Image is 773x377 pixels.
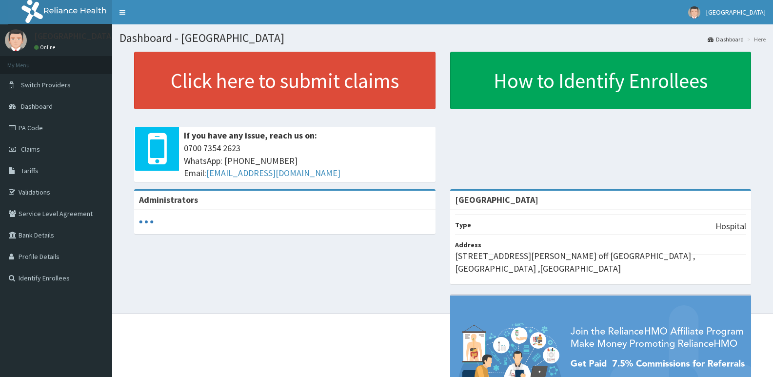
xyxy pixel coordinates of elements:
span: 0700 7354 2623 WhatsApp: [PHONE_NUMBER] Email: [184,142,431,179]
span: Tariffs [21,166,39,175]
img: User Image [688,6,700,19]
p: Hospital [715,220,746,233]
span: [GEOGRAPHIC_DATA] [706,8,766,17]
a: Dashboard [708,35,744,43]
b: Administrators [139,194,198,205]
p: [STREET_ADDRESS][PERSON_NAME] off [GEOGRAPHIC_DATA] , [GEOGRAPHIC_DATA] ,[GEOGRAPHIC_DATA] [455,250,747,275]
svg: audio-loading [139,215,154,229]
span: Switch Providers [21,80,71,89]
h1: Dashboard - [GEOGRAPHIC_DATA] [119,32,766,44]
b: If you have any issue, reach us on: [184,130,317,141]
b: Type [455,220,471,229]
p: [GEOGRAPHIC_DATA] [34,32,115,40]
a: Online [34,44,58,51]
a: [EMAIL_ADDRESS][DOMAIN_NAME] [206,167,340,179]
strong: [GEOGRAPHIC_DATA] [455,194,538,205]
a: Click here to submit claims [134,52,436,109]
a: How to Identify Enrollees [450,52,752,109]
li: Here [745,35,766,43]
img: User Image [5,29,27,51]
span: Dashboard [21,102,53,111]
b: Address [455,240,481,249]
span: Claims [21,145,40,154]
